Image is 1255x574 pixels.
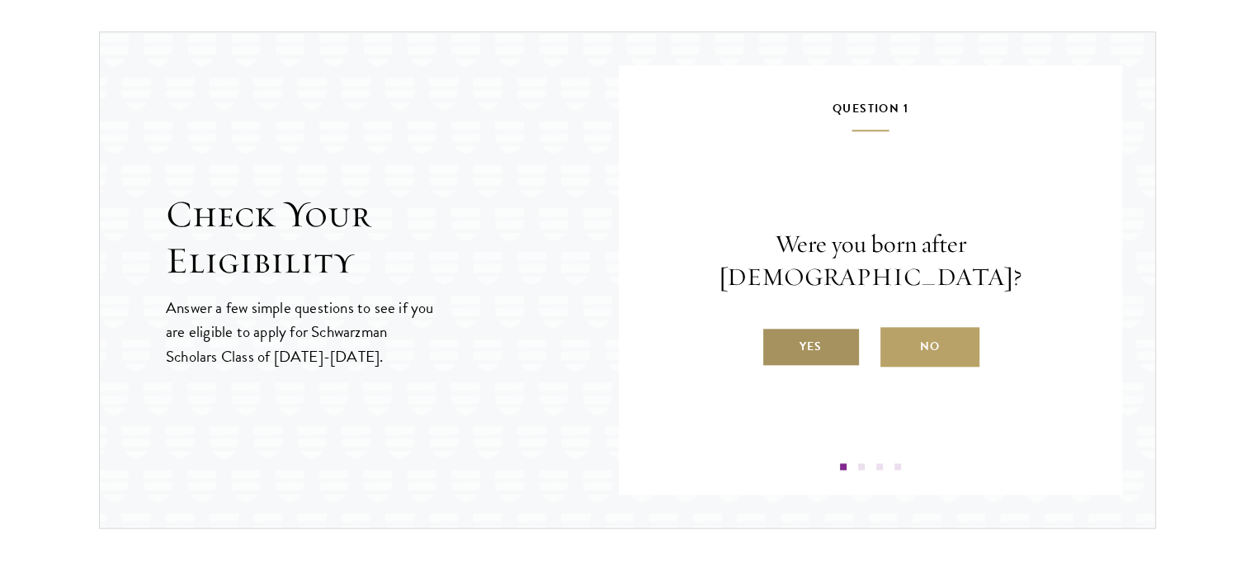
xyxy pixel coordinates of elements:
label: No [880,327,979,367]
h5: Question 1 [668,98,1073,131]
h2: Check Your Eligibility [166,192,619,284]
label: Yes [762,327,861,367]
p: Answer a few simple questions to see if you are eligible to apply for Schwarzman Scholars Class o... [166,296,436,368]
p: Were you born after [DEMOGRAPHIC_DATA]? [668,228,1073,294]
